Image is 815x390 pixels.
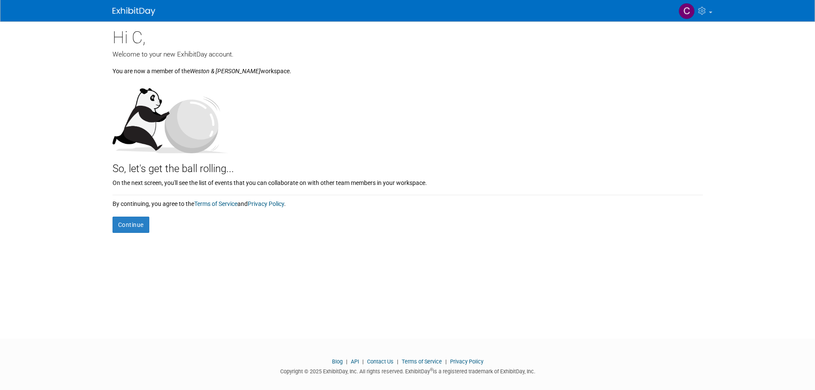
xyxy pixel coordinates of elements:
img: Let's get the ball rolling [113,80,228,153]
i: Weston & [PERSON_NAME] [190,68,261,74]
span: | [395,358,400,365]
a: Privacy Policy [450,358,483,365]
div: You are now a member of the workspace. [113,59,703,75]
div: Hi C, [113,21,703,50]
span: | [360,358,366,365]
div: Welcome to your new ExhibitDay account. [113,50,703,59]
button: Continue [113,217,149,233]
a: Terms of Service [194,200,237,207]
span: | [443,358,449,365]
a: API [351,358,359,365]
div: By continuing, you agree to the and . [113,195,703,208]
div: So, let's get the ball rolling... [113,153,703,176]
span: | [344,358,350,365]
a: Terms of Service [402,358,442,365]
img: ExhibitDay [113,7,155,16]
img: C Carlino [679,3,695,19]
a: Contact Us [367,358,394,365]
sup: ® [430,367,433,372]
a: Blog [332,358,343,365]
a: Privacy Policy [248,200,284,207]
div: On the next screen, you'll see the list of events that you can collaborate on with other team mem... [113,176,703,187]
